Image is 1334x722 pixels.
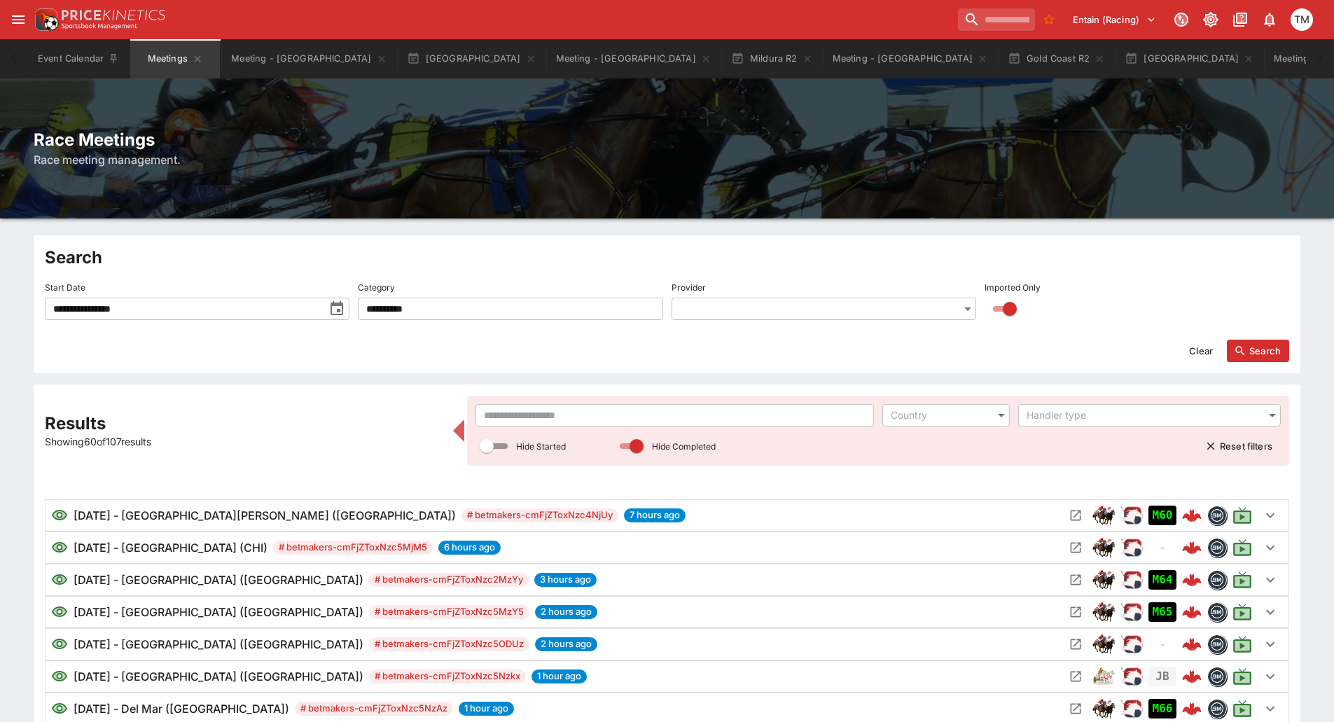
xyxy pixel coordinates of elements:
span: 2 hours ago [535,637,597,651]
img: racing.png [1120,633,1143,655]
button: Open Meeting [1064,633,1087,655]
img: betmakers.png [1208,539,1226,557]
img: racing.png [1120,697,1143,720]
p: Showing 60 of 107 results [45,434,445,449]
div: horse_racing [1092,569,1115,591]
img: logo-cerberus--red.svg [1182,602,1202,622]
img: harness_racing.png [1092,665,1115,688]
svg: Live [1232,699,1252,718]
img: betmakers.png [1208,603,1226,621]
img: racing.png [1120,536,1143,559]
img: horse_racing.png [1092,569,1115,591]
button: Clear [1181,340,1221,362]
button: Toggle light/dark mode [1198,7,1223,32]
span: 1 hour ago [459,702,514,716]
svg: Live [1232,538,1252,557]
button: Notifications [1257,7,1282,32]
span: # betmakers-cmFjZToxNzc2MzYy [369,573,529,587]
span: 2 hours ago [535,605,597,619]
button: No Bookmarks [1038,8,1060,31]
p: Start Date [45,282,85,293]
div: No Jetbet [1148,538,1176,557]
button: [GEOGRAPHIC_DATA] [1116,39,1263,78]
span: 6 hours ago [438,541,501,555]
button: Search [1227,340,1289,362]
svg: Visible [51,507,68,524]
div: horse_racing [1092,633,1115,655]
h6: [DATE] - [GEOGRAPHIC_DATA] ([GEOGRAPHIC_DATA]) [74,668,363,685]
div: betmakers [1207,602,1227,622]
button: Open Meeting [1064,569,1087,591]
button: Gold Coast R2 [999,39,1113,78]
h6: [DATE] - [GEOGRAPHIC_DATA] (CHI) [74,539,268,556]
span: # betmakers-cmFjZToxNzc5MzY5 [369,605,529,619]
img: logo-cerberus--red.svg [1182,570,1202,590]
div: Handler type [1027,408,1258,422]
div: horse_racing [1092,697,1115,720]
button: open drawer [6,7,31,32]
h6: Race meeting management. [34,151,1300,168]
svg: Visible [51,604,68,620]
div: ParallelRacing Handler [1120,697,1143,720]
div: betmakers [1207,506,1227,525]
img: racing.png [1120,569,1143,591]
button: Meeting - Mildura [548,39,720,78]
button: Documentation [1228,7,1253,32]
img: PriceKinetics [62,10,165,20]
div: No Jetbet [1148,634,1176,654]
div: horse_racing [1092,504,1115,527]
div: ParallelRacing Handler [1120,504,1143,527]
img: Sportsbook Management [62,23,137,29]
div: betmakers [1207,699,1227,718]
h2: Search [45,247,1289,268]
svg: Visible [51,539,68,556]
p: Imported Only [985,282,1041,293]
span: # betmakers-cmFjZToxNzc4NjUy [461,508,618,522]
p: Provider [672,282,706,293]
h6: [DATE] - [GEOGRAPHIC_DATA] ([GEOGRAPHIC_DATA]) [74,636,363,653]
svg: Visible [51,700,68,717]
div: Country [891,408,987,422]
h6: [DATE] - Del Mar ([GEOGRAPHIC_DATA]) [74,700,289,717]
button: Meeting - Gold Coast [824,39,996,78]
button: Open Meeting [1064,665,1087,688]
svg: Visible [51,668,68,685]
div: Jetbet not yet mapped [1148,667,1176,686]
div: Imported to Jetbet as OPEN [1148,699,1176,718]
svg: Visible [51,636,68,653]
div: ParallelRacing Handler [1120,569,1143,591]
h6: [DATE] - [GEOGRAPHIC_DATA] ([GEOGRAPHIC_DATA]) [74,604,363,620]
div: harness_racing [1092,665,1115,688]
img: horse_racing.png [1092,601,1115,623]
div: Tristan Matheson [1291,8,1313,31]
svg: Visible [51,571,68,588]
svg: Live [1232,570,1252,590]
span: # betmakers-cmFjZToxNzc5Nzkx [369,669,526,683]
span: 3 hours ago [534,573,597,587]
img: logo-cerberus--red.svg [1182,667,1202,686]
button: Reset filters [1197,435,1281,457]
img: betmakers.png [1208,635,1226,653]
p: Category [358,282,395,293]
div: betmakers [1207,634,1227,654]
p: Hide Started [516,440,566,452]
h2: Results [45,412,445,434]
input: search [958,8,1035,31]
h6: [DATE] - [GEOGRAPHIC_DATA] ([GEOGRAPHIC_DATA]) [74,571,363,588]
img: betmakers.png [1208,700,1226,718]
div: ParallelRacing Handler [1120,536,1143,559]
button: Meetings [130,39,220,78]
img: betmakers.png [1208,571,1226,589]
button: Connected to PK [1169,7,1194,32]
span: # betmakers-cmFjZToxNzc5ODUz [369,637,529,651]
div: Imported to Jetbet as OPEN [1148,506,1176,525]
img: logo-cerberus--red.svg [1182,538,1202,557]
button: Open Meeting [1064,536,1087,559]
img: logo-cerberus--red.svg [1182,699,1202,718]
img: horse_racing.png [1092,504,1115,527]
button: Event Calendar [29,39,127,78]
button: Meeting - Moonee Valley [223,39,395,78]
button: Open Meeting [1064,601,1087,623]
div: Imported to Jetbet as OPEN [1148,602,1176,622]
img: logo-cerberus--red.svg [1182,506,1202,525]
